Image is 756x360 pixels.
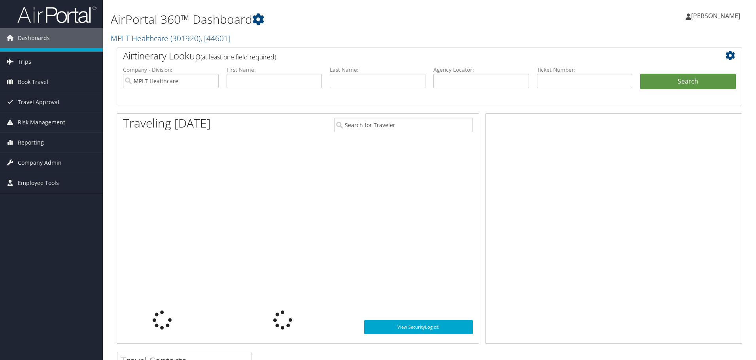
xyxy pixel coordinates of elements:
[170,33,200,44] span: ( 301920 )
[17,5,96,24] img: airportal-logo.png
[640,74,736,90] button: Search
[123,66,219,74] label: Company - Division:
[18,173,59,193] span: Employee Tools
[334,118,473,132] input: Search for Traveler
[330,66,425,74] label: Last Name:
[200,33,231,44] span: , [ 44601 ]
[691,11,740,20] span: [PERSON_NAME]
[18,153,62,173] span: Company Admin
[537,66,633,74] label: Ticket Number:
[686,4,748,28] a: [PERSON_NAME]
[123,115,211,131] h1: Traveling [DATE]
[18,28,50,48] span: Dashboards
[18,52,31,72] span: Trips
[200,53,276,61] span: (at least one field required)
[123,49,684,63] h2: Airtinerary Lookup
[18,92,59,112] span: Travel Approval
[111,33,231,44] a: MPLT Healthcare
[227,66,322,74] label: First Name:
[364,320,473,334] a: View SecurityLogic®
[18,72,48,92] span: Book Travel
[18,112,65,132] span: Risk Management
[433,66,529,74] label: Agency Locator:
[18,133,44,152] span: Reporting
[111,11,536,28] h1: AirPortal 360™ Dashboard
